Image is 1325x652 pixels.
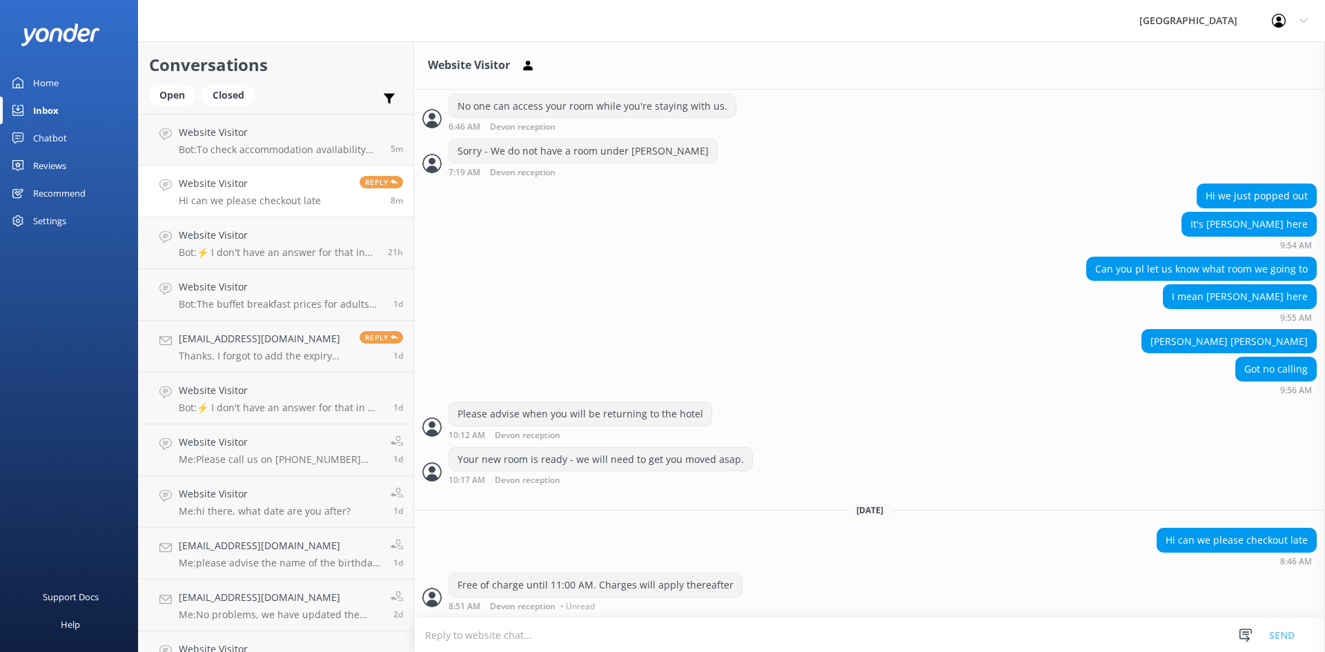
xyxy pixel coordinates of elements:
[179,350,349,362] p: Thanks, I forgot to add the expiry date, let me resend the email, with thanks
[179,176,321,191] h4: Website Visitor
[428,57,510,75] h3: Website Visitor
[391,143,403,155] span: Sep 20 2025 08:48am (UTC +12:00) Pacific/Auckland
[139,476,413,528] a: Website VisitorMe:hi there, what date are you after?1d
[449,402,711,426] div: Please advise when you will be returning to the hotel
[139,373,413,424] a: Website VisitorBot:⚡ I don't have an answer for that in my knowledge base. Please try and rephras...
[179,195,321,207] p: Hi can we please checkout late
[43,583,99,611] div: Support Docs
[360,176,403,188] span: Reply
[139,166,413,217] a: Website VisitorHi can we please checkout lateReply8m
[393,350,403,362] span: Sep 18 2025 08:01pm (UTC +12:00) Pacific/Auckland
[179,402,383,414] p: Bot: ⚡ I don't have an answer for that in my knowledge base. Please try and rephrase your questio...
[449,139,717,163] div: Sorry - We do not have a room under [PERSON_NAME]
[391,195,403,206] span: Sep 20 2025 08:46am (UTC +12:00) Pacific/Auckland
[202,85,255,106] div: Closed
[21,23,100,46] img: yonder-white-logo.png
[149,52,403,78] h2: Conversations
[449,168,480,177] strong: 7:19 AM
[449,431,485,440] strong: 10:12 AM
[1235,385,1317,395] div: Sep 19 2025 09:56am (UTC +12:00) Pacific/Auckland
[202,87,262,102] a: Closed
[1280,557,1312,566] strong: 8:46 AM
[1163,313,1317,322] div: Sep 19 2025 09:55am (UTC +12:00) Pacific/Auckland
[139,580,413,631] a: [EMAIL_ADDRESS][DOMAIN_NAME]Me:No problems, we have updated the email address.2d
[179,505,351,517] p: Me: hi there, what date are you after?
[179,298,383,310] p: Bot: The buffet breakfast prices for adults are $34.90 for cooked and $24.90 for continental.
[179,557,380,569] p: Me: please advise the name of the birthday person & we can have a look at the birthday club list
[1164,285,1316,308] div: I mean [PERSON_NAME] here
[495,476,560,485] span: Devon reception
[179,609,380,621] p: Me: No problems, we have updated the email address.
[449,167,718,177] div: Sep 19 2025 07:19am (UTC +12:00) Pacific/Auckland
[1142,330,1316,353] div: [PERSON_NAME] [PERSON_NAME]
[139,424,413,476] a: Website VisitorMe:Please call us on [PHONE_NUMBER] and we can check lost property for you1d
[1280,241,1312,250] strong: 9:54 AM
[560,602,595,611] span: • Unread
[393,402,403,413] span: Sep 18 2025 04:38pm (UTC +12:00) Pacific/Auckland
[179,279,383,295] h4: Website Visitor
[449,475,753,485] div: Sep 19 2025 10:17am (UTC +12:00) Pacific/Auckland
[848,504,892,516] span: [DATE]
[139,528,413,580] a: [EMAIL_ADDRESS][DOMAIN_NAME]Me:please advise the name of the birthday person & we can have a look...
[1157,528,1316,552] div: Hi can we please checkout late
[360,331,403,344] span: Reply
[149,87,202,102] a: Open
[33,69,59,97] div: Home
[1197,184,1316,208] div: Hi we just popped out
[139,269,413,321] a: Website VisitorBot:The buffet breakfast prices for adults are $34.90 for cooked and $24.90 for co...
[490,602,556,611] span: Devon reception
[1087,257,1316,281] div: Can you pl let us know what room we going to
[179,435,380,450] h4: Website Visitor
[388,246,403,258] span: Sep 19 2025 11:51am (UTC +12:00) Pacific/Auckland
[179,486,351,502] h4: Website Visitor
[1280,314,1312,322] strong: 9:55 AM
[449,573,742,597] div: Free of charge until 11:00 AM. Charges will apply thereafter
[33,179,86,207] div: Recommend
[449,95,736,118] div: No one can access your room while you're staying with us.
[449,430,712,440] div: Sep 19 2025 10:12am (UTC +12:00) Pacific/Auckland
[33,97,59,124] div: Inbox
[449,476,485,485] strong: 10:17 AM
[490,168,556,177] span: Devon reception
[1182,213,1316,236] div: It's [PERSON_NAME] here
[179,125,380,140] h4: Website Visitor
[139,217,413,269] a: Website VisitorBot:⚡ I don't have an answer for that in my knowledge base. Please try and rephras...
[179,453,380,466] p: Me: Please call us on [PHONE_NUMBER] and we can check lost property for you
[179,590,380,605] h4: [EMAIL_ADDRESS][DOMAIN_NAME]
[179,228,377,243] h4: Website Visitor
[1157,556,1317,566] div: Sep 20 2025 08:46am (UTC +12:00) Pacific/Auckland
[449,123,480,132] strong: 6:46 AM
[33,124,67,152] div: Chatbot
[449,121,736,132] div: Sep 19 2025 06:46am (UTC +12:00) Pacific/Auckland
[393,557,403,569] span: Sep 18 2025 12:57pm (UTC +12:00) Pacific/Auckland
[149,85,195,106] div: Open
[449,601,743,611] div: Sep 20 2025 08:51am (UTC +12:00) Pacific/Auckland
[179,383,383,398] h4: Website Visitor
[1181,240,1317,250] div: Sep 19 2025 09:54am (UTC +12:00) Pacific/Auckland
[1236,357,1316,381] div: Got no calling
[33,207,66,235] div: Settings
[1280,386,1312,395] strong: 9:56 AM
[393,609,403,620] span: Sep 17 2025 03:31pm (UTC +12:00) Pacific/Auckland
[495,431,560,440] span: Devon reception
[393,453,403,465] span: Sep 18 2025 12:59pm (UTC +12:00) Pacific/Auckland
[393,505,403,517] span: Sep 18 2025 12:59pm (UTC +12:00) Pacific/Auckland
[179,144,380,156] p: Bot: To check accommodation availability and make a booking, please visit [URL][DOMAIN_NAME].
[393,298,403,310] span: Sep 19 2025 12:55am (UTC +12:00) Pacific/Auckland
[179,331,349,346] h4: [EMAIL_ADDRESS][DOMAIN_NAME]
[33,152,66,179] div: Reviews
[139,321,413,373] a: [EMAIL_ADDRESS][DOMAIN_NAME]Thanks, I forgot to add the expiry date, let me resend the email, wit...
[449,602,480,611] strong: 8:51 AM
[179,246,377,259] p: Bot: ⚡ I don't have an answer for that in my knowledge base. Please try and rephrase your questio...
[61,611,80,638] div: Help
[449,448,752,471] div: Your new room is ready - we will need to get you moved asap.
[490,123,556,132] span: Devon reception
[139,114,413,166] a: Website VisitorBot:To check accommodation availability and make a booking, please visit [URL][DOM...
[179,538,380,553] h4: [EMAIL_ADDRESS][DOMAIN_NAME]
